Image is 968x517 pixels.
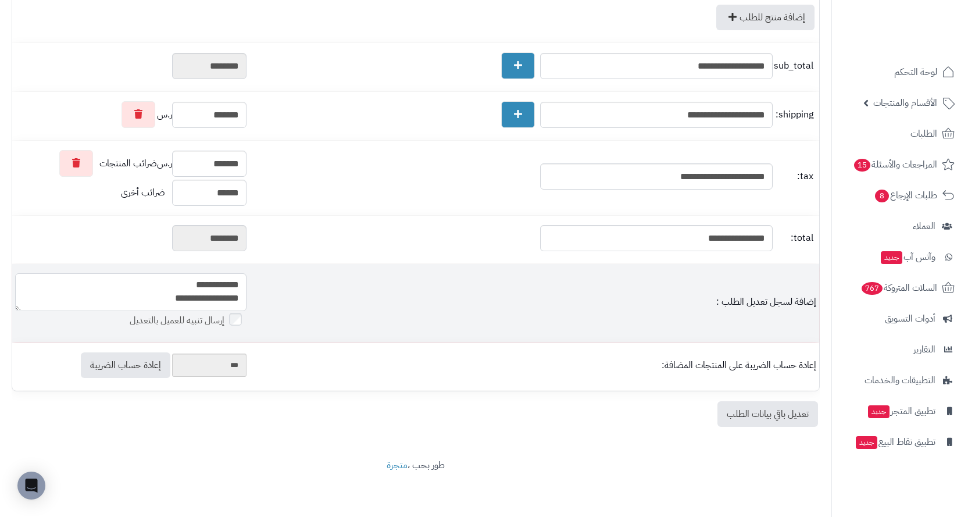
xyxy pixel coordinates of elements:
[913,341,935,358] span: التقارير
[229,313,242,326] input: إرسال تنبيه للعميل بالتعديل
[252,359,816,372] div: إعادة حساب الضريبة على المنتجات المضافة:
[913,218,935,234] span: العملاء
[15,101,247,128] div: ر.س
[839,397,961,425] a: تطبيق المتجرجديد
[252,295,816,309] div: إضافة لسجل تعديل الطلب :
[875,190,889,202] span: 8
[868,405,890,418] span: جديد
[880,249,935,265] span: وآتس آب
[99,157,157,170] span: ضرائب المنتجات
[873,95,937,111] span: الأقسام والمنتجات
[17,472,45,500] div: Open Intercom Messenger
[854,159,870,172] span: 15
[839,274,961,302] a: السلات المتروكة767
[839,212,961,240] a: العملاء
[862,282,883,295] span: 767
[15,150,247,177] div: ر.س
[839,120,961,148] a: الطلبات
[856,436,877,449] span: جديد
[839,336,961,363] a: التقارير
[387,458,408,472] a: متجرة
[865,372,935,388] span: التطبيقات والخدمات
[881,251,902,264] span: جديد
[839,58,961,86] a: لوحة التحكم
[855,434,935,450] span: تطبيق نقاط البيع
[121,186,165,199] span: ضرائب أخرى
[894,64,937,80] span: لوحة التحكم
[839,428,961,456] a: تطبيق نقاط البيعجديد
[885,311,935,327] span: أدوات التسويق
[776,231,813,245] span: total:
[776,108,813,122] span: shipping:
[853,156,937,173] span: المراجعات والأسئلة
[839,181,961,209] a: طلبات الإرجاع8
[867,403,935,419] span: تطبيق المتجر
[860,280,937,296] span: السلات المتروكة
[910,126,937,142] span: الطلبات
[839,151,961,179] a: المراجعات والأسئلة15
[839,366,961,394] a: التطبيقات والخدمات
[130,314,247,327] label: إرسال تنبيه للعميل بالتعديل
[716,5,815,30] a: إضافة منتج للطلب
[839,243,961,271] a: وآتس آبجديد
[717,401,818,427] a: تعديل باقي بيانات الطلب
[839,305,961,333] a: أدوات التسويق
[776,170,813,183] span: tax:
[81,352,170,378] a: إعادة حساب الضريبة
[874,187,937,204] span: طلبات الإرجاع
[776,59,813,73] span: sub_total:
